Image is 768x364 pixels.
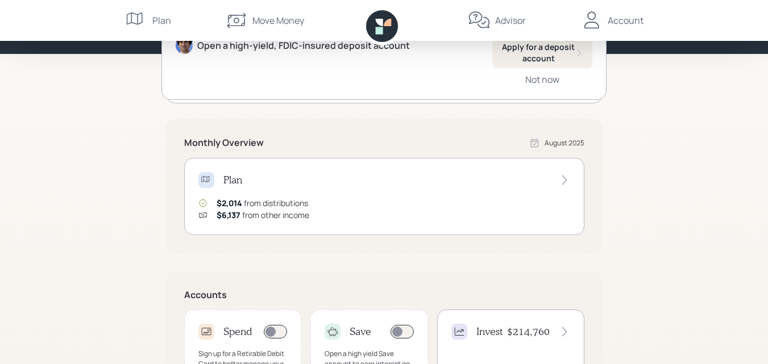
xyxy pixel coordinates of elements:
div: Account [608,14,644,27]
h4: $214,760 [507,325,550,338]
div: Not now [525,73,559,86]
h4: Spend [223,325,252,338]
span: $2,014 [217,198,242,208]
span: $6,137 [217,210,240,220]
div: August 2025 [545,138,584,148]
div: from other income [217,209,309,221]
h4: Save [350,325,371,338]
div: Advisor [495,14,526,27]
h5: Accounts [184,290,584,300]
h5: Monthly Overview [184,137,264,148]
div: from distributions [217,197,308,209]
div: Open a high-yield, FDIC-insured deposit account [197,39,410,52]
h4: Plan [223,174,242,186]
div: Move Money [252,14,304,27]
img: harrison-schaefer-headshot-2.png [176,31,193,54]
div: Plan [152,14,171,27]
div: Apply for a deposit account [501,41,583,64]
h4: Invest [476,325,503,338]
button: Apply for a deposit account [492,37,592,68]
